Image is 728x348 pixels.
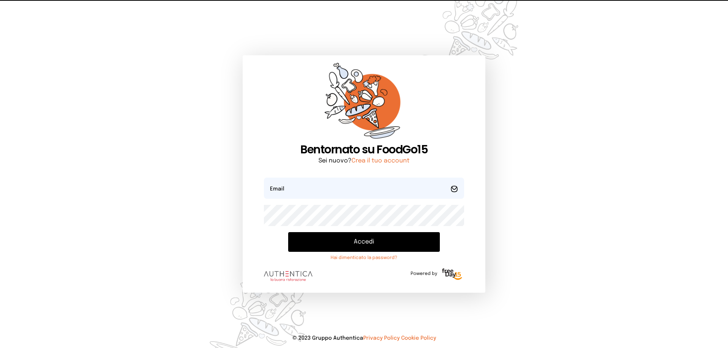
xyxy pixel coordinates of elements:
img: sticker-orange.65babaf.png [325,63,403,143]
a: Cookie Policy [401,336,436,341]
a: Privacy Policy [363,336,400,341]
p: Sei nuovo? [264,156,464,165]
a: Hai dimenticato la password? [288,255,440,261]
a: Crea il tuo account [351,158,409,164]
img: logo-freeday.3e08031.png [440,267,464,282]
button: Accedi [288,232,440,252]
h1: Bentornato su FoodGo15 [264,143,464,156]
p: © 2023 Gruppo Authentica [12,334,716,342]
img: logo.8f33a47.png [264,271,312,281]
span: Powered by [411,271,437,277]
